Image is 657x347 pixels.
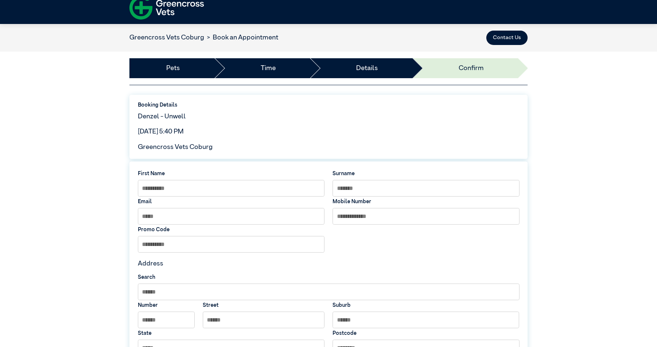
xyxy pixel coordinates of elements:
[166,63,180,73] a: Pets
[333,302,519,310] label: Suburb
[138,260,519,268] h4: Address
[138,274,519,282] label: Search
[138,128,184,135] span: [DATE] 5:40 PM
[138,198,325,206] label: Email
[333,330,519,338] label: Postcode
[138,113,186,120] span: Denzel - Unwell
[138,144,213,150] span: Greencross Vets Coburg
[138,302,195,310] label: Number
[138,284,519,300] input: Search by Suburb
[333,198,519,206] label: Mobile Number
[204,33,278,43] li: Book an Appointment
[138,170,325,178] label: First Name
[356,63,378,73] a: Details
[203,302,325,310] label: Street
[138,330,325,338] label: State
[261,63,276,73] a: Time
[138,226,325,234] label: Promo Code
[129,34,204,41] a: Greencross Vets Coburg
[486,31,528,45] button: Contact Us
[138,101,519,110] label: Booking Details
[333,170,519,178] label: Surname
[129,33,278,43] nav: breadcrumb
